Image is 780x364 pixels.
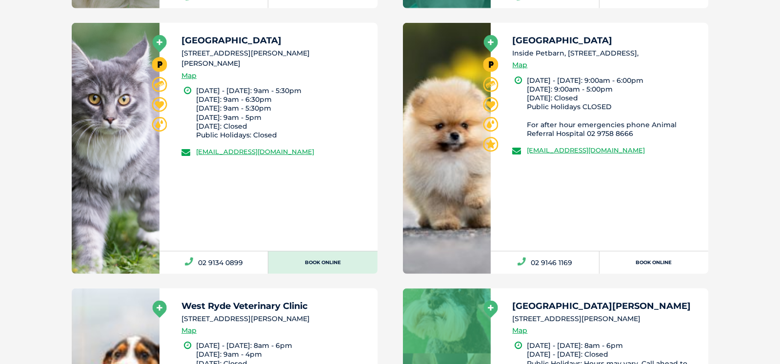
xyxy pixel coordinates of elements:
h5: [GEOGRAPHIC_DATA] [181,36,369,45]
a: 02 9134 0899 [160,251,268,274]
a: Map [513,325,528,336]
a: Map [181,325,197,336]
a: 02 9146 1169 [491,251,600,274]
li: Inside Petbarn, [STREET_ADDRESS], [513,48,700,58]
li: [STREET_ADDRESS][PERSON_NAME] [513,314,700,324]
h5: [GEOGRAPHIC_DATA] [513,36,700,45]
a: [EMAIL_ADDRESS][DOMAIN_NAME] [527,146,645,154]
a: Map [513,59,528,71]
a: Map [181,70,197,81]
li: [DATE] - [DATE]: 9am - 5:30pm [DATE]: 9am - 6:30pm [DATE]: 9am - 5:30pm [DATE]: 9am - 5pm [DATE]:... [196,86,369,139]
li: [DATE] - [DATE]: 9:00am - 6:00pm [DATE]: 9:00am - 5:00pm [DATE]: Closed Public Holidays CLOSED Fo... [527,76,700,138]
a: Book Online [268,251,377,274]
li: [STREET_ADDRESS][PERSON_NAME][PERSON_NAME] [181,48,369,69]
h5: West Ryde Veterinary Clinic [181,302,369,310]
h5: [GEOGRAPHIC_DATA][PERSON_NAME] [513,302,700,310]
a: [EMAIL_ADDRESS][DOMAIN_NAME] [196,148,314,155]
a: Book Online [600,251,708,274]
li: [STREET_ADDRESS][PERSON_NAME] [181,314,369,324]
